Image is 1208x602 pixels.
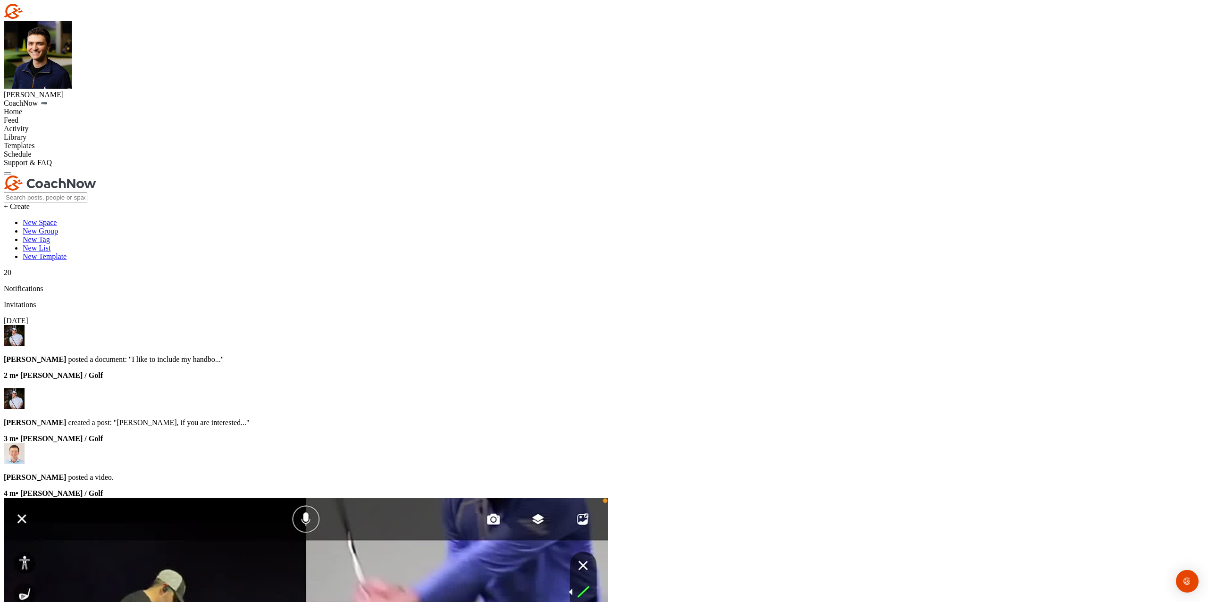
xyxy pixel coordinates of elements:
div: Activity [4,125,1204,133]
a: New Group [23,227,58,235]
div: Schedule [4,150,1204,159]
img: user avatar [4,325,25,346]
b: 3 m • [PERSON_NAME] / Golf [4,435,103,443]
p: Invitations [4,301,1204,309]
div: Open Intercom Messenger [1176,570,1199,593]
b: 2 m • [PERSON_NAME] / Golf [4,371,103,379]
p: Notifications [4,284,1204,293]
div: Library [4,133,1204,142]
div: + Create [4,202,1204,211]
span: posted a video . [4,473,114,481]
span: posted a document : " I like to include my handbo... " [4,355,224,363]
img: square_49fb5734a34dfb4f485ad8bdc13d6667.jpg [4,21,72,89]
a: New Tag [23,235,50,243]
b: [PERSON_NAME] [4,418,66,426]
p: 20 [4,268,1204,277]
div: CoachNow [4,99,1204,108]
b: [PERSON_NAME] [4,355,66,363]
div: Support & FAQ [4,159,1204,167]
div: Home [4,108,1204,116]
b: [PERSON_NAME] [4,473,66,481]
label: [DATE] [4,317,28,325]
input: Search posts, people or spaces... [4,192,87,202]
a: New Template [23,252,67,260]
div: Templates [4,142,1204,150]
a: New Space [23,218,57,226]
img: CoachNow [4,176,96,191]
b: 4 m • [PERSON_NAME] / Golf [4,489,103,497]
img: user avatar [4,388,25,409]
span: created a post : "[PERSON_NAME], if you are interested..." [4,418,250,426]
img: user avatar [4,443,25,464]
img: CoachNow Pro [40,101,49,106]
div: [PERSON_NAME] [4,91,1204,99]
img: CoachNow [4,4,96,19]
a: New List [23,244,50,252]
div: Feed [4,116,1204,125]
